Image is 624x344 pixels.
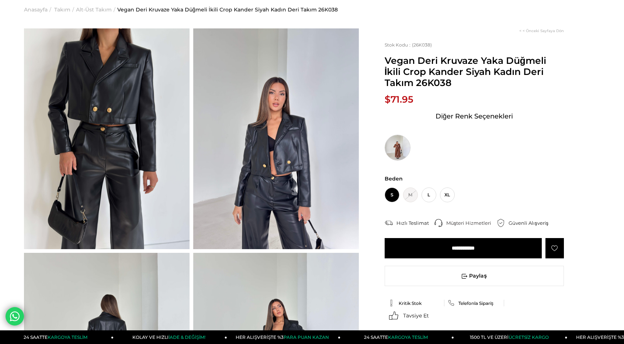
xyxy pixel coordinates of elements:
span: Telefonla Sipariş [458,300,493,306]
img: call-center.png [434,219,443,227]
span: Paylaş [385,266,564,286]
img: Kander deri takım 26K038 [193,28,359,249]
a: HER ALIŞVERİŞTE %3PARA PUAN KAZAN [227,330,341,344]
img: Vegan Deri Kruvaze Yaka Düğmeli İkili Crop Kander Taba Kadın Deri Takım 26K038 [385,135,410,161]
span: KARGOYA TESLİM [388,334,428,340]
span: M [403,188,418,202]
a: 24 SAATTEKARGOYA TESLİM [340,330,454,344]
a: 1500 TL VE ÜZERİÜCRETSİZ KARGO [454,330,568,344]
img: security.png [497,219,505,227]
img: Kander deri takım 26K038 [24,28,190,249]
div: Müşteri Hizmetleri [446,220,497,226]
div: Hızlı Teslimat [396,220,434,226]
span: L [422,188,436,202]
a: KOLAY VE HIZLIİADE & DEĞİŞİM! [114,330,227,344]
img: shipping.png [385,219,393,227]
a: Favorilere Ekle [545,238,564,258]
span: Diğer Renk Seçenekleri [436,110,513,122]
span: (26K038) [385,42,432,48]
a: Telefonla Sipariş [448,300,500,306]
span: Stok Kodu [385,42,412,48]
span: İADE & DEĞİŞİM! [169,334,205,340]
span: Vegan Deri Kruvaze Yaka Düğmeli İkili Crop Kander Siyah Kadın Deri Takım 26K038 [385,55,564,88]
a: < < Önceki Sayfaya Dön [519,28,564,33]
span: ÜCRETSİZ KARGO [509,334,549,340]
span: S [385,188,399,202]
div: Güvenli Alışveriş [509,220,554,226]
span: PARA PUAN KAZAN [284,334,329,340]
span: XL [440,188,455,202]
span: Kritik Stok [399,300,422,306]
span: $71.95 [385,94,413,105]
a: Kritik Stok [388,300,441,306]
span: KARGOYA TESLİM [48,334,87,340]
span: Tavsiye Et [403,312,429,319]
span: Beden [385,175,564,182]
